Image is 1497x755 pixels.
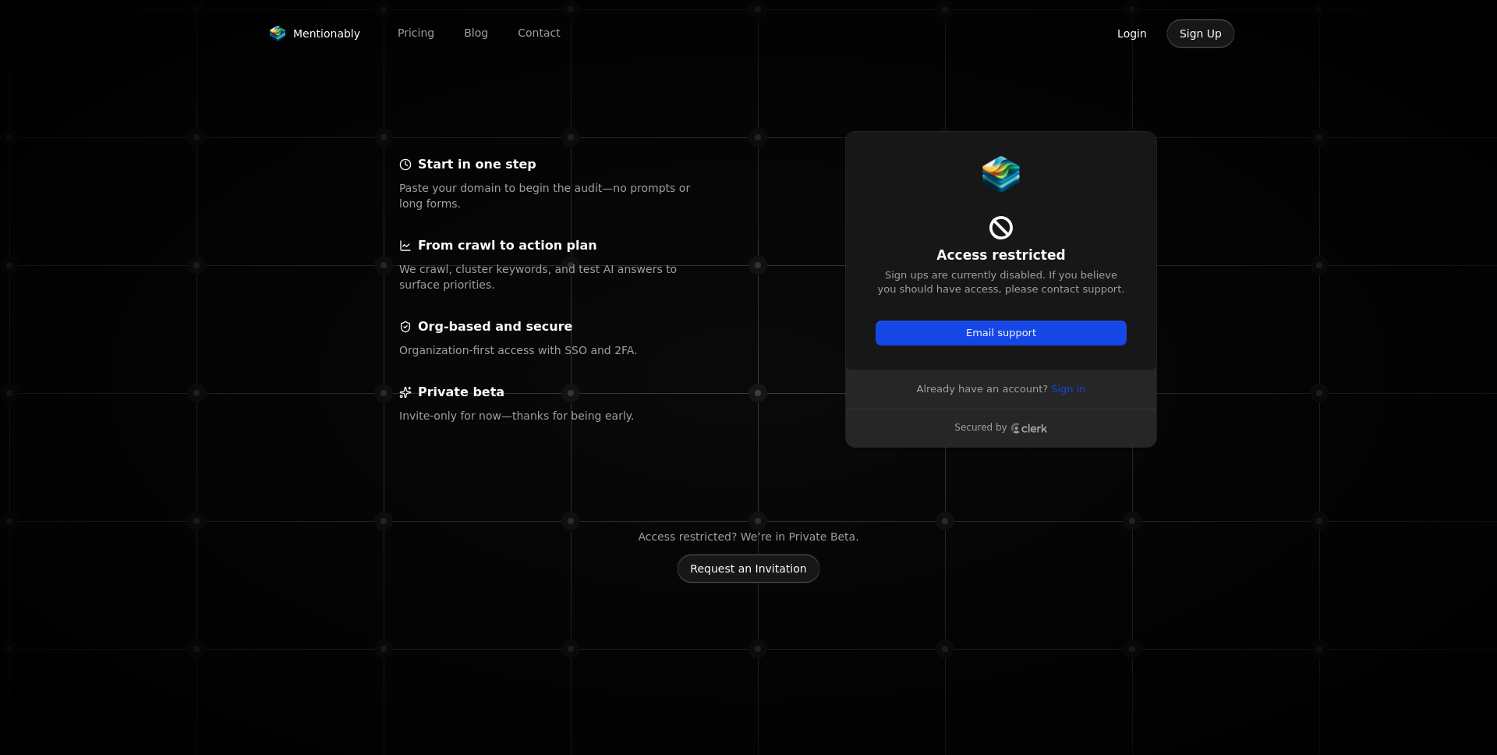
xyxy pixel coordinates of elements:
[916,382,1048,396] span: Already have an account?
[876,246,1126,265] h1: Access restricted
[418,383,504,402] p: Private beta
[399,180,699,211] p: Paste your domain to begin the audit—no prompts or long forms.
[418,155,536,174] p: Start in one step
[1051,382,1085,396] a: Sign in
[399,342,699,358] p: Organization‑first access with SSO and 2FA.
[418,317,572,336] p: Org‑based and secure
[954,422,1007,434] p: Secured by
[1166,19,1235,48] button: Sign Up
[268,26,287,41] img: Mentionably logo
[982,156,1020,193] img: Mentionably
[293,26,360,41] span: Mentionably
[399,261,699,292] p: We crawl, cluster keywords, and test AI answers to surface priorities.
[876,268,1126,296] p: Sign ups are currently disabled. If you believe you should have access, please contact support.
[262,23,366,44] a: Mentionably
[1104,19,1160,48] button: Login
[385,21,447,45] a: Pricing
[1010,423,1048,434] a: Clerk logo
[677,554,819,583] button: Request an Invitation
[451,21,501,45] a: Blog
[418,236,597,255] p: From crawl to action plan
[638,529,858,544] p: Access restricted? We’re in Private Beta.
[399,408,699,424] p: Invite‑only for now—thanks for being early.
[505,21,572,45] a: Contact
[876,321,1126,345] button: Email support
